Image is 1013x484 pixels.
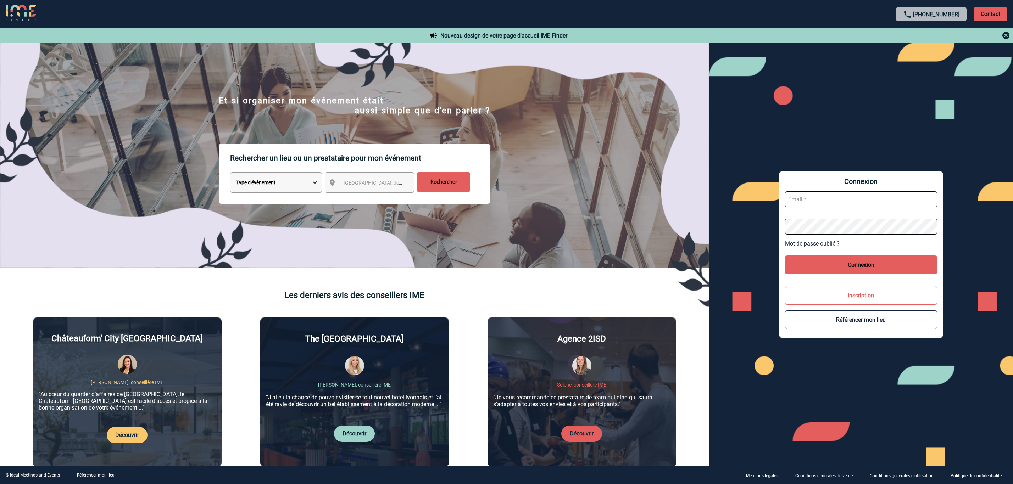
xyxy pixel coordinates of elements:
span: [GEOGRAPHIC_DATA], département, région... [344,180,442,186]
div: © Ideal Meetings and Events [6,473,60,478]
input: Rechercher [417,172,470,192]
a: Mot de passe oublié ? [785,240,937,247]
p: Conditions générales de vente [795,473,853,478]
input: Email * [785,191,937,207]
p: Rechercher un lieu ou un prestataire pour mon événement [230,144,490,172]
img: call-24-px.png [903,10,912,19]
p: Politique de confidentialité [951,473,1002,478]
button: Connexion [785,255,937,274]
a: Conditions générales de vente [790,472,864,479]
span: Connexion [785,177,937,186]
a: Conditions générales d'utilisation [864,472,945,479]
p: Conditions générales d'utilisation [870,473,934,478]
p: Mentions légales [746,473,778,478]
a: Politique de confidentialité [945,472,1013,479]
a: Référencer mon lieu [77,473,115,478]
button: Référencer mon lieu [785,310,937,329]
button: Inscription [785,286,937,305]
a: [PHONE_NUMBER] [913,11,959,18]
p: Contact [974,7,1007,21]
a: Mentions légales [740,472,790,479]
